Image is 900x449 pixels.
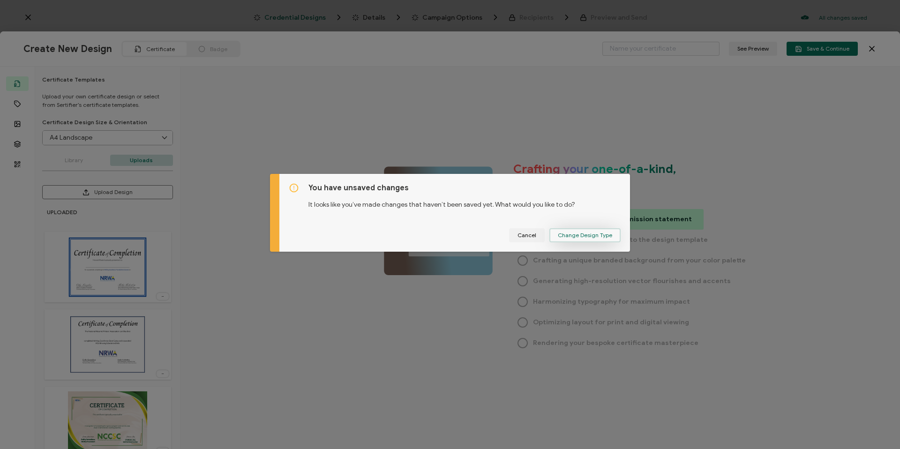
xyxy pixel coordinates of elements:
p: It looks like you’ve made changes that haven’t been saved yet. What would you like to do? [308,193,621,210]
h5: You have unsaved changes [308,183,621,193]
span: Cancel [517,232,536,238]
span: Change Design Type [558,232,612,238]
div: dialog [270,174,630,252]
button: Cancel [509,228,545,242]
iframe: Chat Widget [853,404,900,449]
button: Change Design Type [549,228,621,242]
